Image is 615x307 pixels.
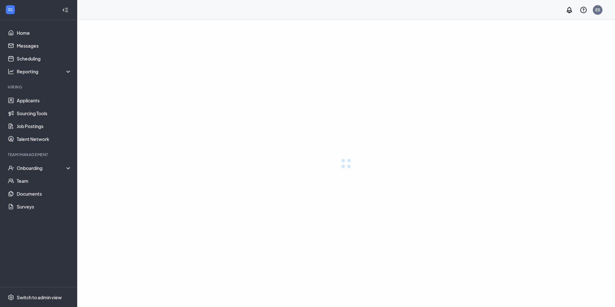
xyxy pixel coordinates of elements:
[17,165,72,171] div: Onboarding
[17,52,72,65] a: Scheduling
[17,39,72,52] a: Messages
[17,94,72,107] a: Applicants
[17,187,72,200] a: Documents
[17,26,72,39] a: Home
[565,6,573,14] svg: Notifications
[17,107,72,120] a: Sourcing Tools
[8,84,70,90] div: Hiring
[17,174,72,187] a: Team
[580,6,587,14] svg: QuestionInfo
[62,7,69,13] svg: Collapse
[17,200,72,213] a: Surveys
[8,68,14,75] svg: Analysis
[595,7,600,13] div: ES
[8,294,14,301] svg: Settings
[17,68,72,75] div: Reporting
[17,294,62,301] div: Switch to admin view
[8,152,70,157] div: Team Management
[8,165,14,171] svg: UserCheck
[7,6,14,13] svg: WorkstreamLogo
[17,120,72,133] a: Job Postings
[17,133,72,145] a: Talent Network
